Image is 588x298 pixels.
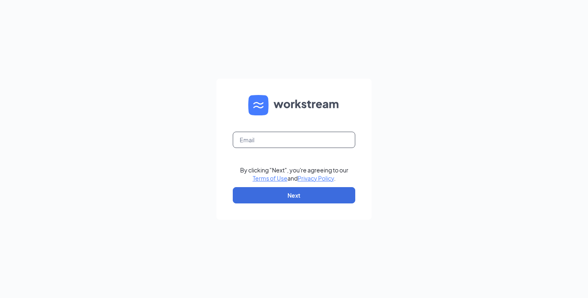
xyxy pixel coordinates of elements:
input: Email [233,132,355,148]
div: By clicking "Next", you're agreeing to our and . [240,166,348,182]
a: Privacy Policy [298,174,334,182]
button: Next [233,187,355,203]
a: Terms of Use [253,174,287,182]
img: WS logo and Workstream text [248,95,340,115]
